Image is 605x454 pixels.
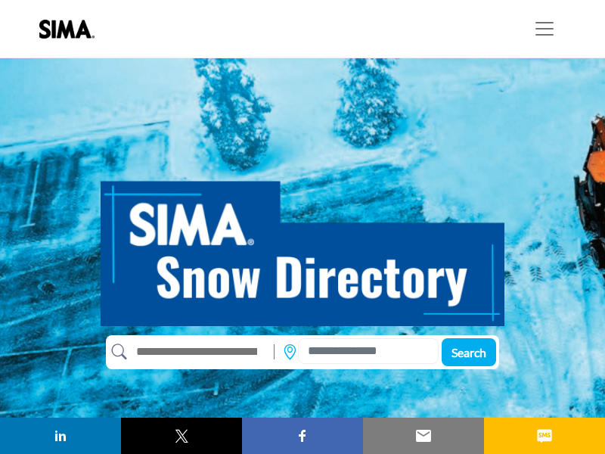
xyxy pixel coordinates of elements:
[39,20,102,39] img: Site Logo
[51,427,70,445] img: linkedin sharing button
[270,340,278,363] img: Rectangle%203585.svg
[414,427,433,445] img: email sharing button
[523,14,566,44] button: Toggle navigation
[442,338,496,366] button: Search
[293,427,312,445] img: facebook sharing button
[101,164,504,326] img: SIMA Snow Directory
[451,345,486,359] span: Search
[535,427,554,445] img: sms sharing button
[172,427,191,445] img: twitter sharing button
